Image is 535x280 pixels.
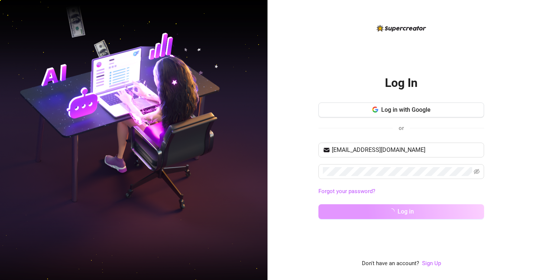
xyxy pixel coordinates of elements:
[398,208,414,215] span: Log in
[388,208,395,215] span: loading
[318,102,484,117] button: Log in with Google
[422,259,441,268] a: Sign Up
[381,106,431,113] span: Log in with Google
[377,25,426,32] img: logo-BBDzfeDw.svg
[422,260,441,267] a: Sign Up
[362,259,419,268] span: Don't have an account?
[318,204,484,219] button: Log in
[318,188,375,195] a: Forgot your password?
[399,125,404,131] span: or
[474,169,480,175] span: eye-invisible
[332,146,480,154] input: Your email
[318,187,484,196] a: Forgot your password?
[385,75,418,91] h2: Log In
